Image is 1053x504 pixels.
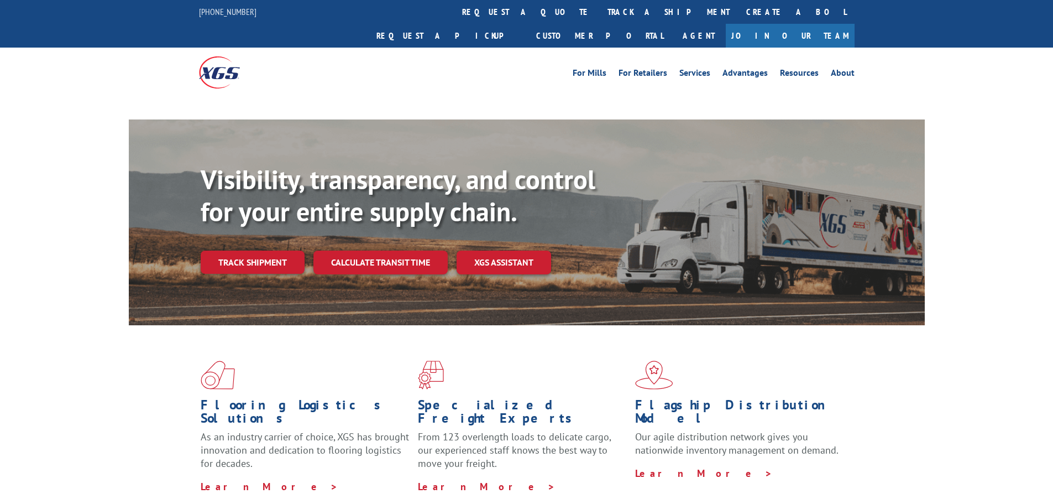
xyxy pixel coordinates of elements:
[619,69,667,81] a: For Retailers
[831,69,855,81] a: About
[679,69,710,81] a: Services
[201,398,410,430] h1: Flooring Logistics Solutions
[201,430,409,470] span: As an industry carrier of choice, XGS has brought innovation and dedication to flooring logistics...
[199,6,256,17] a: [PHONE_NUMBER]
[672,24,726,48] a: Agent
[201,480,338,493] a: Learn More >
[457,251,551,274] a: XGS ASSISTANT
[635,361,673,389] img: xgs-icon-flagship-distribution-model-red
[573,69,606,81] a: For Mills
[635,398,844,430] h1: Flagship Distribution Model
[635,467,773,480] a: Learn More >
[780,69,819,81] a: Resources
[418,398,627,430] h1: Specialized Freight Experts
[313,251,448,274] a: Calculate transit time
[201,251,305,274] a: Track shipment
[418,361,444,389] img: xgs-icon-focused-on-flooring-red
[418,480,556,493] a: Learn More >
[201,162,595,228] b: Visibility, transparency, and control for your entire supply chain.
[368,24,528,48] a: Request a pickup
[418,430,627,480] p: From 123 overlength loads to delicate cargo, our experienced staff knows the best way to move you...
[722,69,768,81] a: Advantages
[201,361,235,389] img: xgs-icon-total-supply-chain-intelligence-red
[528,24,672,48] a: Customer Portal
[726,24,855,48] a: Join Our Team
[635,430,839,456] span: Our agile distribution network gives you nationwide inventory management on demand.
